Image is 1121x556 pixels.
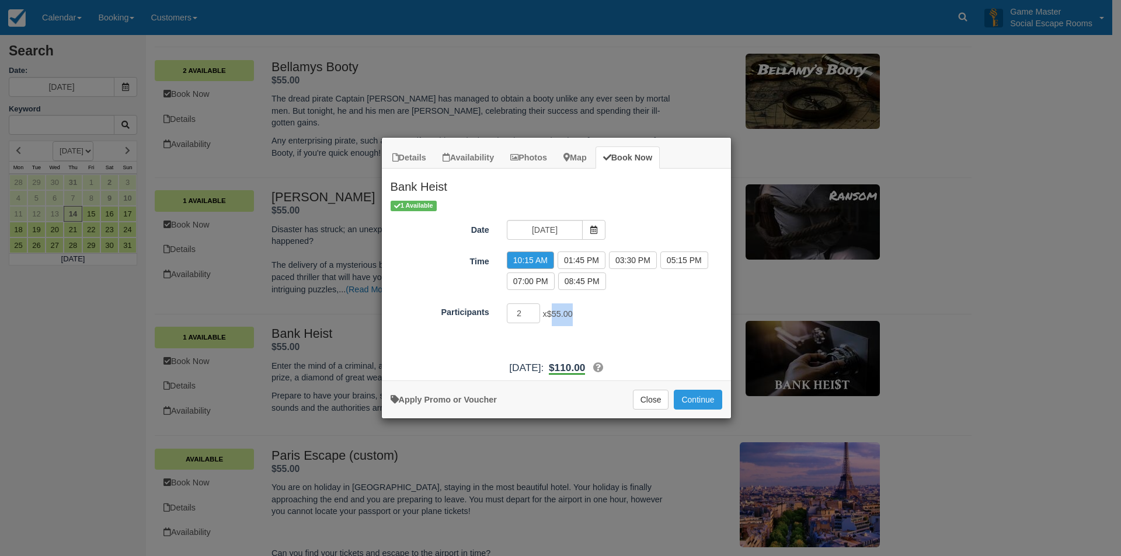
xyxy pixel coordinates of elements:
[633,390,669,410] button: Close
[507,251,554,269] label: 10:15 AM
[382,302,498,319] label: Participants
[382,220,498,236] label: Date
[382,169,731,375] div: Item Modal
[542,310,572,319] span: x
[503,146,555,169] a: Photos
[507,303,541,323] input: Participants
[660,251,708,269] label: 05:15 PM
[549,362,585,373] span: $110.00
[435,146,502,169] a: Availability
[507,272,555,290] label: 07:00 PM
[609,251,657,269] label: 03:30 PM
[558,272,606,290] label: 08:45 PM
[558,251,605,269] label: 01:45 PM
[382,251,498,268] label: Time
[385,146,434,169] a: Details
[391,395,497,404] a: Apply Voucher
[674,390,722,410] button: Add to Booking
[382,169,731,199] h2: Bank Heist
[547,310,573,319] span: $55.00
[556,146,594,169] a: Map
[382,361,731,375] div: [DATE]:
[391,201,437,211] span: 1 Available
[596,146,660,169] a: Book Now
